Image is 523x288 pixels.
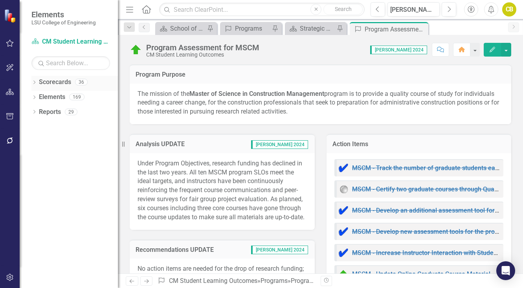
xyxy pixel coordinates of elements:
div: 36 [75,79,88,86]
span: Elements [31,10,96,19]
div: 29 [65,108,77,115]
button: [PERSON_NAME] 2024 [387,2,440,17]
a: Programs [261,277,288,284]
img: Complete [339,205,348,215]
img: Complete [339,248,348,257]
h3: Recommendations UPDATE [136,246,235,253]
a: Elements [39,93,65,102]
img: Not Started [339,184,348,194]
a: CM Student Learning Outcomes [169,277,257,284]
div: Strategic Plan [DATE]-[DATE] [300,24,335,33]
button: CB [502,2,516,17]
a: MSCM - Increase Instructor Interaction with Students [352,249,502,257]
h3: Analysis UPDATE [136,141,215,148]
img: Complete [339,163,348,172]
div: Program Assessment for MSCM [291,277,380,284]
a: CM Student Learning Outcomes [31,37,110,46]
img: At or Above Plan [339,269,348,279]
a: School of Construction - Goals/Objectives/Initiatives [157,24,205,33]
span: [PERSON_NAME] 2024 [251,140,308,149]
h3: Program Purpose [136,71,505,78]
input: Search ClearPoint... [159,3,365,17]
span: Search [335,6,352,12]
a: Programs [222,24,270,33]
strong: Master of Science in Construction Management [189,90,324,97]
div: [PERSON_NAME] 2024 [390,5,437,15]
a: MSCM - Develop an additional assessment tool for SLO 4 [352,207,513,214]
div: School of Construction - Goals/Objectives/Initiatives [170,24,205,33]
div: CM Student Learning Outcomes [146,52,259,58]
h3: Action Items [332,141,506,148]
span: [PERSON_NAME] 2024 [251,246,308,254]
button: Search [323,4,363,15]
span: [PERSON_NAME] 2024 [370,46,427,54]
div: Programs [235,24,270,33]
p: The mission of the program is to provide a quality course of study for individuals needing a care... [138,90,503,117]
p: Under Program Objectives, research funding has declined in the last two years. All ten MSCM progr... [138,159,307,222]
a: Scorecards [39,78,71,87]
div: Open Intercom Messenger [496,261,515,280]
div: 169 [69,94,84,101]
div: » » [158,277,314,286]
div: Program Assessment for MSCM [365,24,426,34]
img: Complete [339,227,348,236]
input: Search Below... [31,56,110,70]
small: LSU College of Engineering [31,19,96,26]
img: ClearPoint Strategy [4,9,18,23]
div: Program Assessment for MSCM [146,43,259,52]
img: At or Above Plan [130,44,142,56]
a: Strategic Plan [DATE]-[DATE] [287,24,335,33]
a: Reports [39,108,61,117]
